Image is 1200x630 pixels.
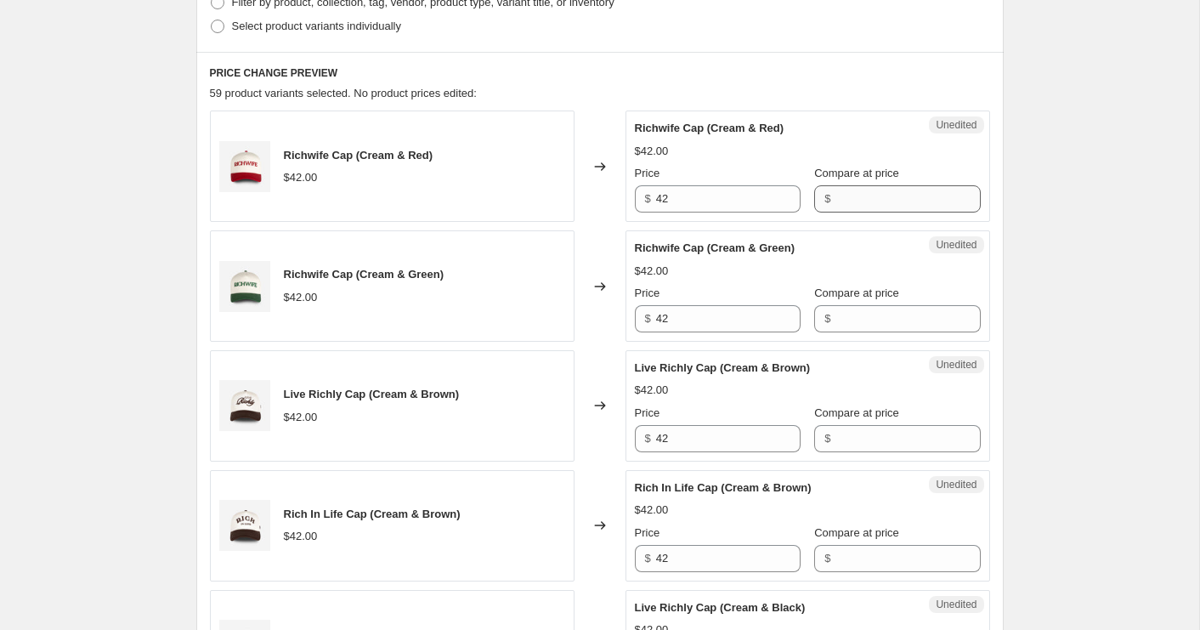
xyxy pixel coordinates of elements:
span: Price [635,167,660,179]
span: Compare at price [814,406,899,419]
span: Unedited [936,598,976,611]
span: $ [824,432,830,445]
span: Price [635,406,660,419]
span: Select product variants individually [232,20,401,32]
span: Price [635,287,660,299]
div: $42.00 [284,289,318,306]
div: $42.00 [284,169,318,186]
div: $42.00 [635,263,669,280]
span: Compare at price [814,167,899,179]
span: Richwife Cap (Cream & Red) [635,122,784,134]
img: Richwife_Hat_Green_B2_2393c0fe-a43c-4ff5-ac46-133ad07b0f13_80x.jpg [219,261,270,312]
span: Live Richly Cap (Cream & Black) [635,601,806,614]
div: $42.00 [635,382,669,399]
span: Live Richly Cap (Cream & Brown) [284,388,460,400]
span: Price [635,526,660,539]
span: $ [645,432,651,445]
div: $42.00 [284,409,318,426]
span: Richwife Cap (Cream & Green) [635,241,795,254]
span: $ [824,552,830,565]
span: $ [824,312,830,325]
span: Unedited [936,118,976,132]
span: Live Richly Cap (Cream & Brown) [635,361,811,374]
div: $42.00 [284,528,318,545]
img: Richwife_Hat_Red_B2_1c7bb875-f33c-42da-8abd-47daea471b7a_80x.jpg [219,141,270,192]
h6: PRICE CHANGE PREVIEW [210,66,990,80]
span: Richwife Cap (Cream & Red) [284,149,433,162]
span: Unedited [936,358,976,372]
span: Unedited [936,478,976,491]
span: $ [645,192,651,205]
span: Compare at price [814,287,899,299]
span: $ [824,192,830,205]
img: LiveRichly_Hat_Black_A-v2b_1ff6b5b4-7d01-40d9-a48b-a9f313f18154_80x.jpg [219,380,270,431]
span: $ [645,312,651,325]
span: 59 product variants selected. No product prices edited: [210,87,477,99]
span: Compare at price [814,526,899,539]
span: Unedited [936,238,976,252]
span: Rich In Life Cap (Cream & Brown) [635,481,812,494]
span: Richwife Cap (Cream & Green) [284,268,444,281]
span: $ [645,552,651,565]
img: RICHInLife_Hat_Brown_A-v2_80x.jpg [219,500,270,551]
div: $42.00 [635,502,669,519]
div: $42.00 [635,143,669,160]
span: Rich In Life Cap (Cream & Brown) [284,508,461,520]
